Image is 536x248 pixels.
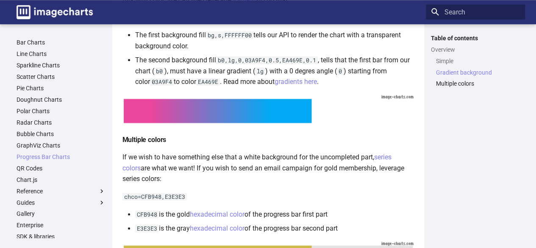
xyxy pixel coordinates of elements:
a: Line Charts [17,50,106,58]
label: Reference [17,187,106,195]
a: Radar Charts [17,119,106,126]
code: lg [255,67,265,75]
code: CFB948 [135,211,159,218]
a: QR Codes [17,164,106,172]
input: Search [426,4,525,20]
a: Bubble Charts [17,130,106,138]
li: is the gold of the progress bar first part [135,209,414,220]
a: series colors [122,153,392,172]
h4: Multiple colors [122,134,414,145]
img: logo [17,5,93,19]
a: Image-Charts documentation [13,2,96,22]
a: Pie Charts [17,84,106,92]
code: bg,s,FFFFFF00 [206,31,253,39]
a: hexadecimal color [190,224,244,232]
label: Guides [17,199,106,206]
code: b0 [154,67,164,75]
a: SDK & libraries [17,233,106,240]
code: b0,lg,0,03A9F4,0.5,EA469E,0.1 [216,56,318,64]
code: EA469E [196,78,220,86]
code: 0 [337,67,344,75]
a: Doughnut Charts [17,96,106,103]
a: GraphViz Charts [17,142,106,149]
a: Sparkline Charts [17,61,106,69]
p: If we wish to have something else that a white background for the uncompleted part, are what we w... [122,152,414,184]
a: Bar Charts [17,39,106,46]
code: chco=CFB948,E3E3E3 [122,193,187,201]
a: Gradient background [436,69,520,76]
a: Chart.js [17,176,106,184]
a: Scatter Charts [17,73,106,81]
a: Gallery [17,210,106,217]
code: 03A9F4 [150,78,174,86]
li: The second background fill , tells that the first bar from our chart ( ), must have a linear grad... [135,55,414,87]
a: Polar Charts [17,107,106,115]
li: is the gray of the progress bar second part [135,223,414,234]
a: Multiple colors [436,80,520,87]
nav: Table of contents [426,34,525,88]
a: Enterprise [17,221,106,229]
a: Simple [436,57,520,65]
label: Table of contents [426,34,525,42]
nav: Overview [431,57,520,88]
a: gradients here [275,78,317,86]
a: hexadecimal color [190,210,244,218]
li: The first background fill tells our API to render the chart with a transparent background color. [135,30,414,51]
a: Overview [431,46,520,53]
code: E3E3E3 [135,225,159,232]
a: Progress Bar Charts [17,153,106,161]
img: progressbar image with gradient [122,94,414,128]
